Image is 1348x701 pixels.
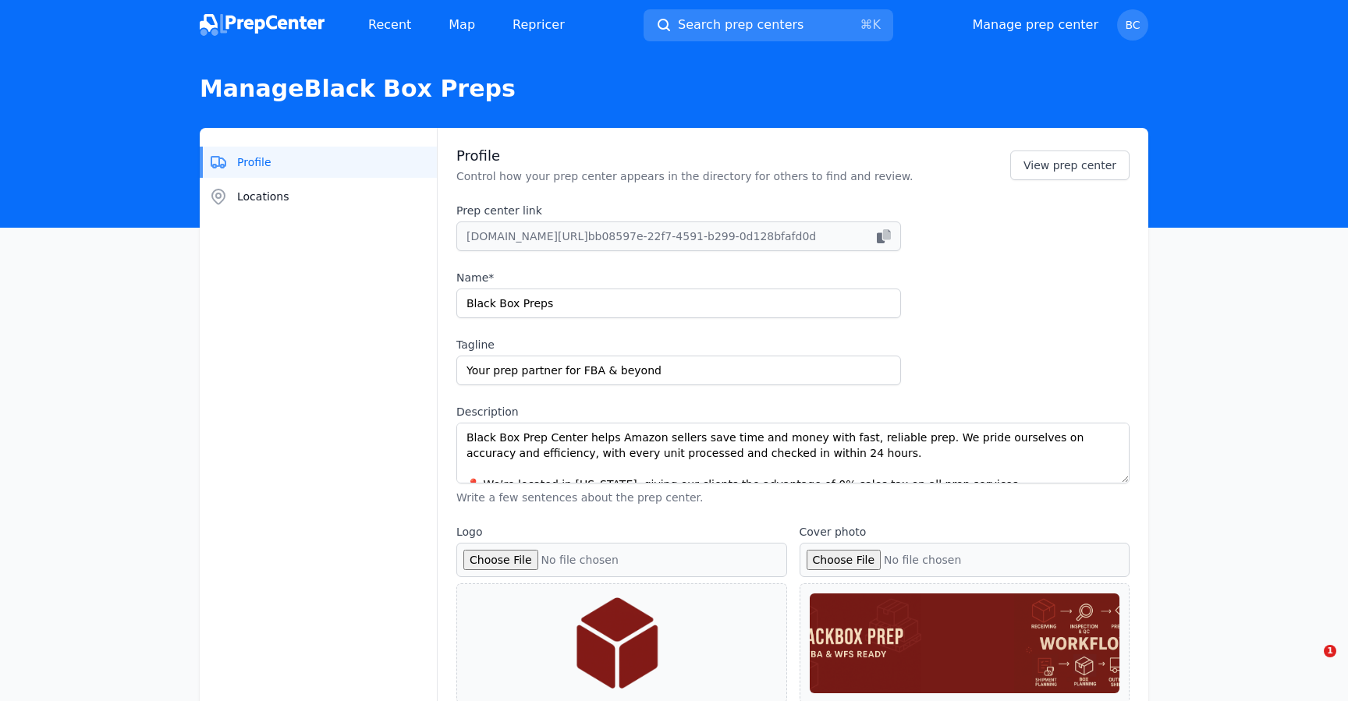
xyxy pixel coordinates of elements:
img: PrepCenter [200,14,325,36]
textarea: Black Box Prep Center helps Amazon sellers save time and money with fast, reliable prep. We pride... [456,423,1130,483]
a: Manage prep center [972,16,1098,34]
p: Control how your prep center appears in the directory for others to find and review. [456,168,913,184]
p: Write a few sentences about the prep center. [456,490,1130,505]
h2: Profile [456,147,913,165]
span: Profile [237,154,271,170]
span: [DOMAIN_NAME][URL] bb08597e-22f7-4591-b299-0d128bfafd0d [466,228,816,244]
label: Prep center link [456,203,901,218]
a: Map [436,9,488,41]
span: Search prep centers [678,16,803,34]
span: BC [1125,19,1140,30]
span: Locations [237,189,289,204]
label: Description [456,404,1130,420]
button: Search prep centers⌘K [644,9,893,41]
span: 1 [1324,645,1336,657]
label: Logo [456,524,787,540]
button: BC [1117,9,1148,41]
a: Recent [356,9,424,41]
a: Repricer [500,9,577,41]
kbd: ⌘ [860,17,873,32]
input: We're the best in prep. [456,356,901,385]
input: ACME Prep [456,289,901,318]
kbd: K [873,17,882,32]
label: Tagline [456,337,901,352]
a: View prep center [1010,150,1130,180]
label: Name* [456,270,901,285]
button: [DOMAIN_NAME][URL]bb08597e-22f7-4591-b299-0d128bfafd0d [456,221,901,251]
h1: Manage Black Box Preps [200,75,1148,103]
iframe: Intercom live chat [1292,645,1329,682]
label: Cover photo [800,524,1130,540]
